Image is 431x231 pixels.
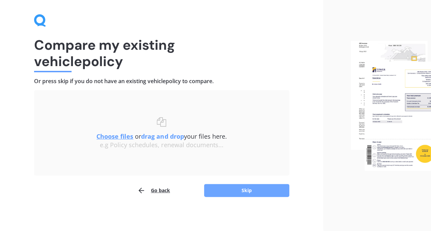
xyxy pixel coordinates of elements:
[34,78,289,85] h4: Or press skip if you do not have an existing vehicle policy to compare.
[96,132,227,140] span: or your files here.
[34,37,289,70] h1: Compare my existing vehicle policy
[141,132,184,140] b: drag and drop
[96,132,133,140] u: Choose files
[351,41,431,171] img: files.webp
[204,184,289,197] button: Skip
[48,141,276,149] div: e.g Policy schedules, renewal documents...
[137,184,170,197] button: Go back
